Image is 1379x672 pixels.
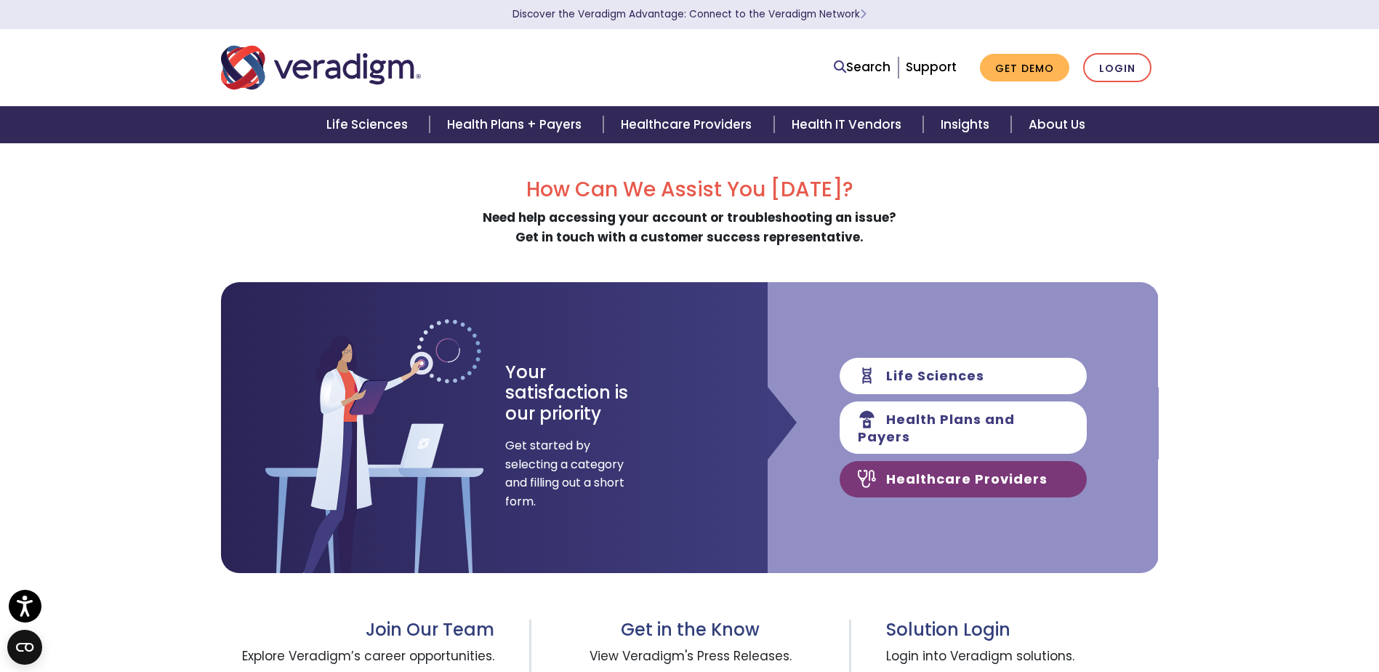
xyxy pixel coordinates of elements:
h2: How Can We Assist You [DATE]? [221,177,1159,202]
iframe: Drift Chat Widget [1100,567,1362,655]
img: Veradigm logo [221,44,421,92]
a: Search [834,57,890,77]
h3: Join Our Team [221,620,495,641]
a: Support [906,58,957,76]
a: About Us [1011,106,1103,143]
a: Life Sciences [309,106,430,143]
strong: Need help accessing your account or troubleshooting an issue? Get in touch with a customer succes... [483,209,896,246]
a: Healthcare Providers [603,106,773,143]
a: Insights [923,106,1011,143]
a: Health IT Vendors [774,106,923,143]
a: Get Demo [980,54,1069,82]
a: Discover the Veradigm Advantage: Connect to the Veradigm NetworkLearn More [512,7,867,21]
h3: Solution Login [886,620,1158,641]
h3: Your satisfaction is our priority [505,362,654,425]
h3: Get in the Know [566,620,814,641]
button: Open CMP widget [7,630,42,665]
a: Login [1083,53,1151,83]
a: Health Plans + Payers [430,106,603,143]
span: Learn More [860,7,867,21]
span: Get started by selecting a category and filling out a short form. [505,436,625,511]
